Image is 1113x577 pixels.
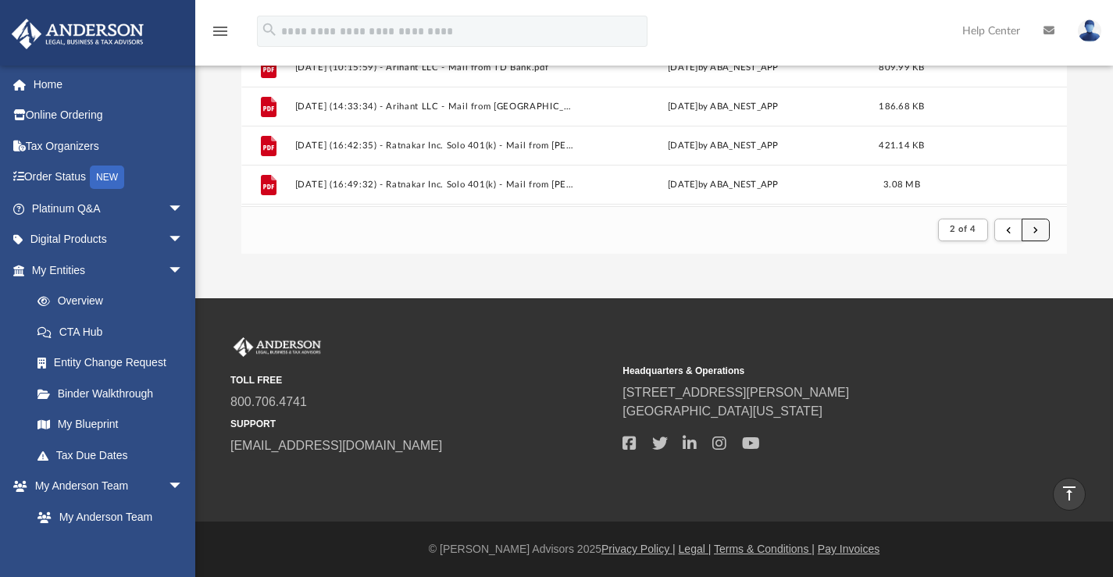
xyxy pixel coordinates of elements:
[230,395,307,408] a: 800.706.4741
[294,140,576,150] button: [DATE] (16:42:35) - Ratnakar Inc. Solo 401(k) - Mail from [PERSON_NAME].pdf
[11,69,207,100] a: Home
[622,364,1004,378] small: Headquarters & Operations
[11,471,199,502] a: My Anderson Teamarrow_drop_down
[22,440,207,471] a: Tax Due Dates
[22,378,207,409] a: Binder Walkthrough
[714,543,815,555] a: Terms & Conditions |
[230,337,324,358] img: Anderson Advisors Platinum Portal
[883,180,920,188] span: 3.08 MB
[230,417,612,431] small: SUPPORT
[22,286,207,317] a: Overview
[879,62,924,71] span: 809.99 KB
[7,19,148,49] img: Anderson Advisors Platinum Portal
[11,193,207,224] a: Platinum Q&Aarrow_drop_down
[168,224,199,256] span: arrow_drop_down
[261,21,278,38] i: search
[168,471,199,503] span: arrow_drop_down
[211,30,230,41] a: menu
[1060,484,1079,503] i: vertical_align_top
[950,225,976,233] span: 2 of 4
[879,102,924,110] span: 186.68 KB
[294,179,576,189] button: [DATE] (16:49:32) - Ratnakar Inc. Solo 401(k) - Mail from [PERSON_NAME] [PERSON_NAME] & Co., Inc....
[168,193,199,225] span: arrow_drop_down
[679,543,712,555] a: Legal |
[938,219,987,240] button: 2 of 4
[11,224,207,255] a: Digital Productsarrow_drop_down
[230,439,442,452] a: [EMAIL_ADDRESS][DOMAIN_NAME]
[22,501,191,532] a: My Anderson Team
[622,386,849,399] a: [STREET_ADDRESS][PERSON_NAME]
[294,62,576,72] button: [DATE] (10:15:59) - Arihant LLC - Mail from TD Bank.pdf
[294,101,576,111] button: [DATE] (14:33:34) - Arihant LLC - Mail from [GEOGRAPHIC_DATA]pdf
[11,100,207,131] a: Online Ordering
[168,255,199,287] span: arrow_drop_down
[818,543,879,555] a: Pay Invoices
[90,166,124,189] div: NEW
[583,177,864,191] div: [DATE] by ABA_NEST_APP
[22,316,207,347] a: CTA Hub
[11,255,207,286] a: My Entitiesarrow_drop_down
[211,22,230,41] i: menu
[1053,478,1086,511] a: vertical_align_top
[583,99,864,113] div: [DATE] by ABA_NEST_APP
[879,141,924,149] span: 421.14 KB
[230,373,612,387] small: TOLL FREE
[583,60,864,74] div: [DATE] by ABA_NEST_APP
[22,409,199,440] a: My Blueprint
[622,404,822,418] a: [GEOGRAPHIC_DATA][US_STATE]
[11,130,207,162] a: Tax Organizers
[195,541,1113,557] div: © [PERSON_NAME] Advisors 2025
[583,138,864,152] div: [DATE] by ABA_NEST_APP
[22,347,207,379] a: Entity Change Request
[1078,20,1101,42] img: User Pic
[601,543,676,555] a: Privacy Policy |
[11,162,207,194] a: Order StatusNEW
